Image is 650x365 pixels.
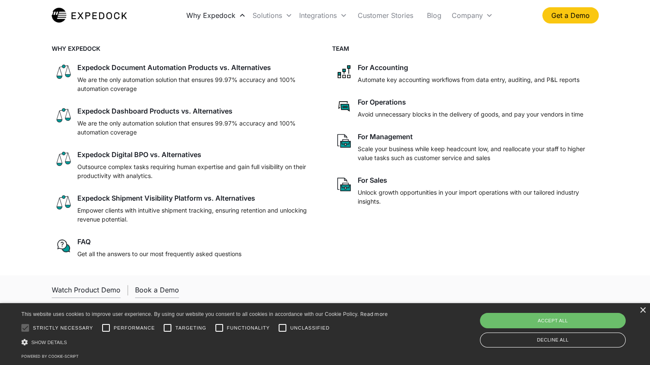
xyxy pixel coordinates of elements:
[55,194,72,211] img: scale icon
[296,1,350,30] div: Integrations
[77,75,315,93] p: We are the only automation solution that ensures 99.97% accuracy and 100% automation coverage
[508,273,650,365] iframe: Chat Widget
[52,60,318,96] a: scale iconExpedock Document Automation Products vs. AlternativesWe are the only automation soluti...
[358,188,595,206] p: Unlock growth opportunities in your import operations with our tailored industry insights.
[332,44,599,53] h4: TEAM
[332,172,599,209] a: paper and bag iconFor SalesUnlock growth opportunities in your import operations with our tailore...
[358,132,413,141] div: For Management
[52,282,121,298] a: open lightbox
[114,324,155,332] span: Performance
[21,311,359,317] span: This website uses cookies to improve user experience. By using our website you consent to all coo...
[358,75,579,84] p: Automate key accounting workflows from data entry, auditing, and P&L reports
[135,286,179,294] div: Book a Demo
[77,162,315,180] p: Outsource complex tasks requiring human expertise and gain full visibility on their productivity ...
[358,63,408,72] div: For Accounting
[350,1,420,30] a: Customer Stories
[249,1,296,30] div: Solutions
[77,237,91,246] div: FAQ
[332,60,599,88] a: network like iconFor AccountingAutomate key accounting workflows from data entry, auditing, and P...
[77,194,255,202] div: Expedock Shipment Visibility Platform vs. Alternatives
[31,340,67,345] span: Show details
[21,354,79,359] a: Powered by cookie-script
[77,150,201,159] div: Expedock Digital BPO vs. Alternatives
[360,311,388,317] a: Read more
[186,11,235,20] div: Why Expedock
[299,11,337,20] div: Integrations
[335,176,353,193] img: paper and bag icon
[52,44,318,53] h4: WHY EXPEDOCK
[480,333,626,347] div: Decline all
[52,286,121,294] div: Watch Product Demo
[52,190,318,227] a: scale iconExpedock Shipment Visibility Platform vs. AlternativesEmpower clients with intuitive sh...
[52,147,318,184] a: scale iconExpedock Digital BPO vs. AlternativesOutsource complex tasks requiring human expertise ...
[52,7,127,24] a: home
[335,132,353,149] img: paper and bag icon
[451,11,482,20] div: Company
[183,1,249,30] div: Why Expedock
[335,63,353,80] img: network like icon
[55,237,72,254] img: regular chat bubble icon
[358,98,406,106] div: For Operations
[332,129,599,166] a: paper and bag iconFor ManagementScale your business while keep headcount low, and reallocate your...
[77,249,241,258] p: Get all the answers to our most frequently asked questions
[358,144,595,162] p: Scale your business while keep headcount low, and reallocate your staff to higher value tasks suc...
[55,107,72,124] img: scale icon
[358,110,583,119] p: Avoid unnecessary blocks in the delivery of goods, and pay your vendors in time
[52,7,127,24] img: Expedock Logo
[542,7,599,23] a: Get a Demo
[33,324,93,332] span: Strictly necessary
[448,1,496,30] div: Company
[332,94,599,122] a: rectangular chat bubble iconFor OperationsAvoid unnecessary blocks in the delivery of goods, and ...
[135,282,179,298] a: Book a Demo
[55,63,72,80] img: scale icon
[21,338,388,347] div: Show details
[227,324,270,332] span: Functionality
[175,324,206,332] span: Targeting
[52,103,318,140] a: scale iconExpedock Dashboard Products vs. AlternativesWe are the only automation solution that en...
[480,313,626,328] div: Accept all
[290,324,329,332] span: Unclassified
[77,63,271,72] div: Expedock Document Automation Products vs. Alternatives
[52,234,318,262] a: regular chat bubble iconFAQGet all the answers to our most frequently asked questions
[335,98,353,115] img: rectangular chat bubble icon
[420,1,448,30] a: Blog
[77,119,315,137] p: We are the only automation solution that ensures 99.97% accuracy and 100% automation coverage
[77,206,315,224] p: Empower clients with intuitive shipment tracking, ensuring retention and unlocking revenue potent...
[77,107,232,115] div: Expedock Dashboard Products vs. Alternatives
[253,11,282,20] div: Solutions
[358,176,387,184] div: For Sales
[55,150,72,167] img: scale icon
